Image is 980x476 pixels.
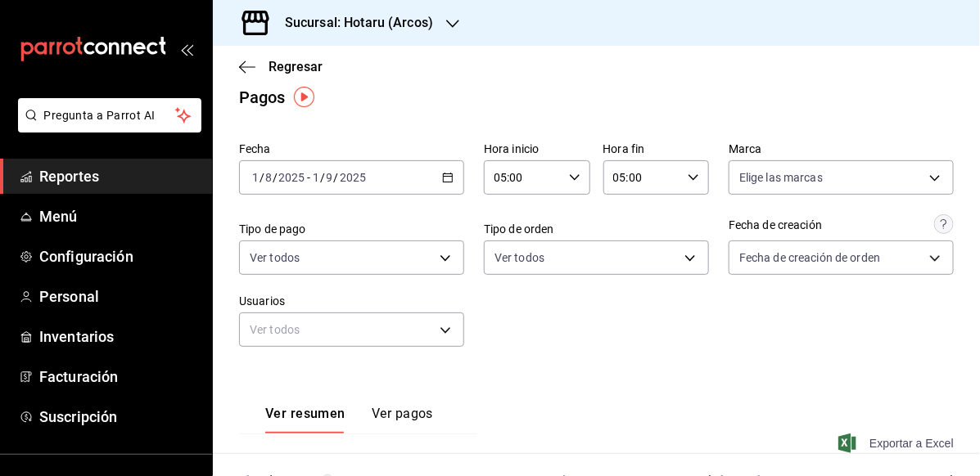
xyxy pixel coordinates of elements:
[272,13,433,33] h3: Sucursal: Hotaru (Arcos)
[495,249,544,266] span: Ver todos
[729,144,954,155] label: Marca
[326,171,334,184] input: --
[39,165,199,187] span: Reportes
[239,224,464,236] label: Tipo de pago
[250,249,300,266] span: Ver todos
[39,245,199,267] span: Configuración
[39,406,199,428] span: Suscripción
[278,171,305,184] input: ----
[239,144,464,155] label: Fecha
[265,406,345,433] button: Ver resumen
[307,171,310,184] span: -
[294,87,314,107] img: Tooltip marker
[39,205,199,227] span: Menú
[603,144,710,155] label: Hora fin
[739,169,823,186] span: Elige las marcas
[320,171,325,184] span: /
[260,171,264,184] span: /
[39,285,199,308] span: Personal
[842,433,954,453] button: Exportar a Excel
[39,366,199,388] span: Facturación
[739,249,880,266] span: Fecha de creación de orden
[339,171,367,184] input: ----
[44,107,176,124] span: Pregunta a Parrot AI
[239,85,286,110] div: Pagos
[265,406,433,433] div: navigation tabs
[729,217,822,234] div: Fecha de creación
[372,406,433,433] button: Ver pagos
[251,171,260,184] input: --
[273,171,278,184] span: /
[269,59,323,74] span: Regresar
[11,119,201,136] a: Pregunta a Parrot AI
[264,171,273,184] input: --
[180,43,193,56] button: open_drawer_menu
[239,296,464,308] label: Usuarios
[239,59,323,74] button: Regresar
[484,144,590,155] label: Hora inicio
[239,312,464,347] div: Ver todos
[312,171,320,184] input: --
[39,326,199,348] span: Inventarios
[334,171,339,184] span: /
[18,98,201,132] button: Pregunta a Parrot AI
[484,224,709,236] label: Tipo de orden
